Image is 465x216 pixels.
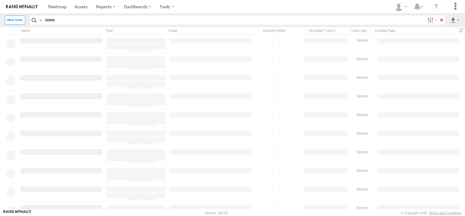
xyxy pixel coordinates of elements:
div: Jared Benson [392,2,410,11]
label: Export results as... [450,16,460,24]
a: Visit our Website [3,210,31,216]
div: Landing Page [373,28,455,34]
div: Email [167,28,249,34]
span: Refresh [458,28,465,34]
div: Has user accepted Terms and Conditions [300,28,345,34]
div: Account Holder [252,28,297,34]
div: © Copyright 2025 - [401,211,462,215]
div: Name [19,28,101,34]
a: Terms and Conditions [429,211,462,215]
img: rand-logo.svg [6,5,38,9]
div: Version: 309.01 [205,211,228,215]
i: ? [431,2,441,12]
label: Search Filter Options [425,16,438,24]
div: Type [104,28,165,34]
label: Create New User [5,16,25,24]
label: Search Query [38,16,43,24]
div: Last Login [348,28,371,34]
